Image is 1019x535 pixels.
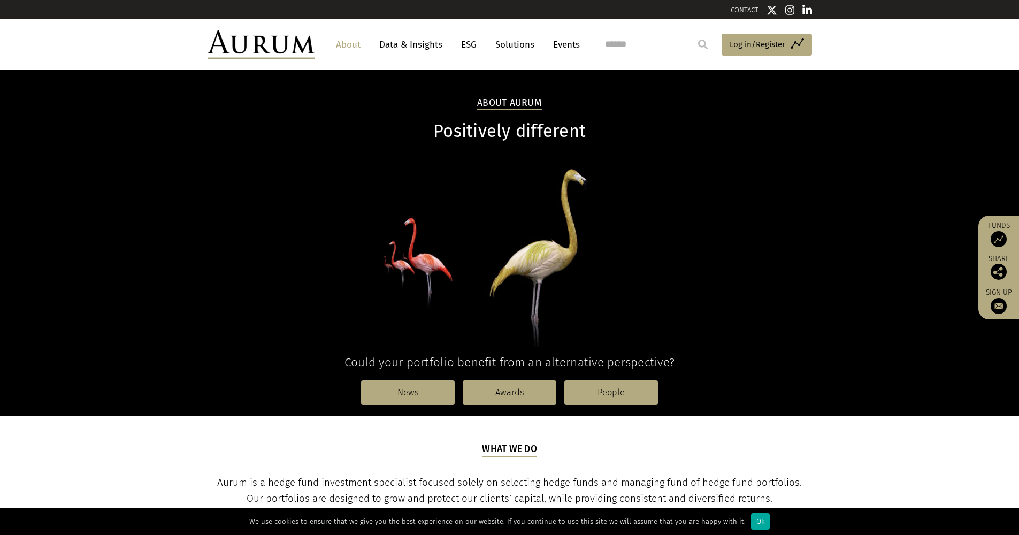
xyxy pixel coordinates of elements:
input: Submit [692,34,714,55]
a: Events [548,35,580,55]
img: Twitter icon [767,5,777,16]
img: Instagram icon [785,5,795,16]
img: Sign up to our newsletter [991,298,1007,314]
img: Access Funds [991,231,1007,247]
a: Log in/Register [722,34,812,56]
a: ESG [456,35,482,55]
img: Aurum [208,30,315,59]
a: Funds [984,221,1014,247]
div: Share [984,255,1014,280]
a: Sign up [984,288,1014,314]
a: About [331,35,366,55]
h5: What we do [482,442,537,457]
a: Data & Insights [374,35,448,55]
img: Share this post [991,264,1007,280]
a: News [361,380,455,405]
h4: Could your portfolio benefit from an alternative perspective? [208,355,812,370]
span: Aurum is a hedge fund investment specialist focused solely on selecting hedge funds and managing ... [217,477,802,505]
a: Awards [463,380,556,405]
h2: About Aurum [477,97,542,110]
img: Linkedin icon [802,5,812,16]
div: Ok [751,513,770,530]
a: Solutions [490,35,540,55]
a: CONTACT [731,6,758,14]
a: People [564,380,658,405]
span: Log in/Register [730,38,785,51]
h1: Positively different [208,121,812,142]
